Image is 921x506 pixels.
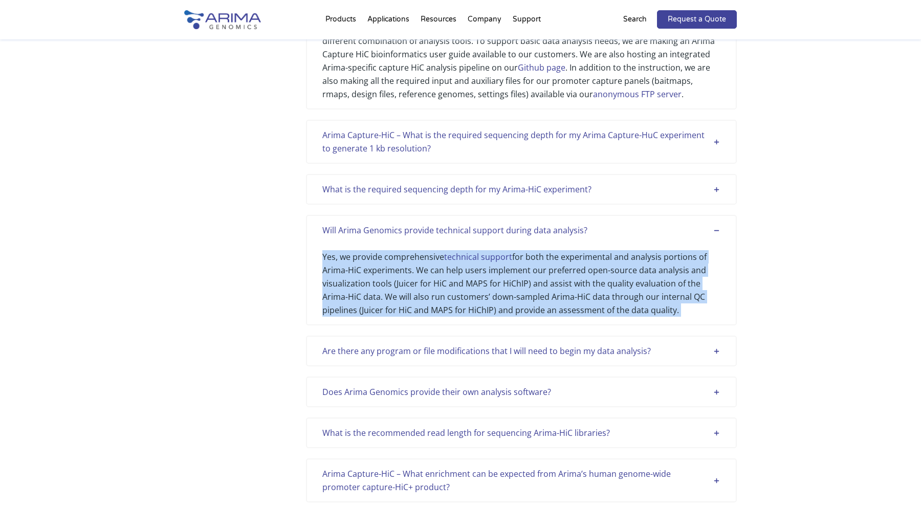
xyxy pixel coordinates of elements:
[322,385,720,399] div: Does Arima Genomics provide their own analysis software?
[593,89,682,100] a: anonymous FTP server
[444,251,512,262] a: technical support
[184,10,261,29] img: Arima-Genomics-logo
[322,344,720,358] div: Are there any program or file modifications that I will need to begin my data analysis?
[322,467,720,494] div: Arima Capture-HiC – What enrichment can be expected from Arima’s human genome-wide promoter captu...
[657,10,737,29] a: Request a Quote
[322,237,720,317] div: Yes, we provide comprehensive for both the experimental and analysis portions of Arima-HiC experi...
[322,426,720,439] div: What is the recommended read length for sequencing Arima-HiC libraries?
[322,128,720,155] div: Arima Capture-HiC – What is the required sequencing depth for my Arima Capture-HuC experiment to ...
[518,62,565,73] a: Github page
[623,13,647,26] p: Search
[322,183,720,196] div: What is the required sequencing depth for my Arima-HiC experiment?
[322,224,720,237] div: Will Arima Genomics provide technical support during data analysis?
